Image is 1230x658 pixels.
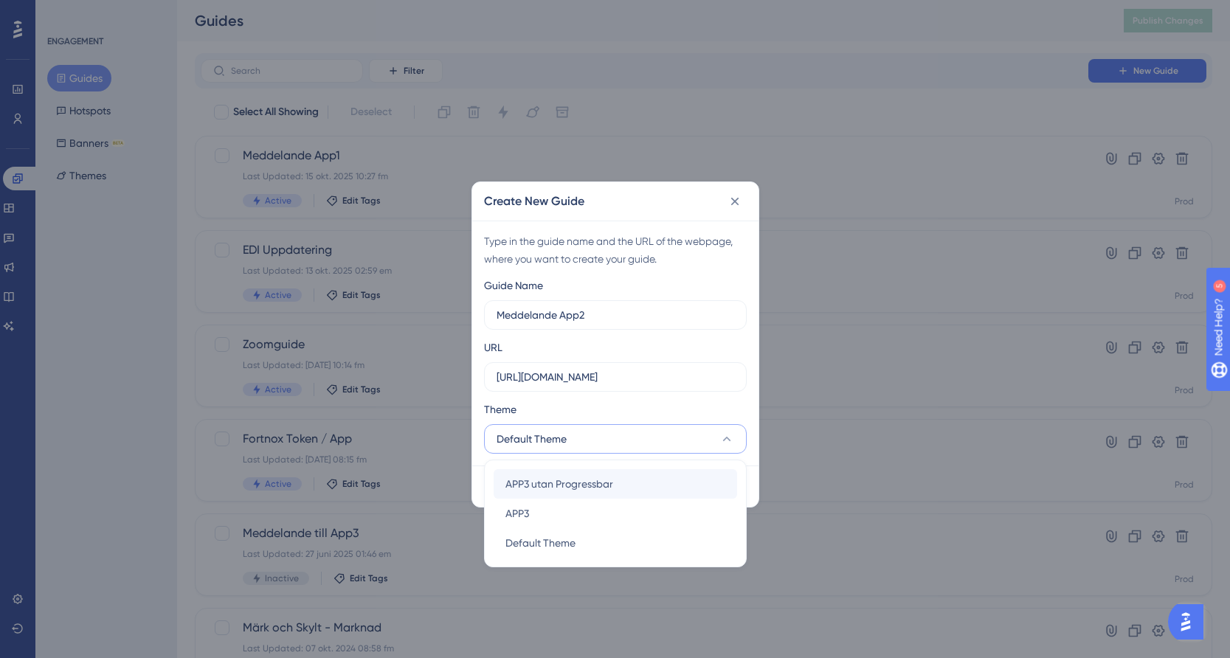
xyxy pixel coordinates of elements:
div: Type in the guide name and the URL of the webpage, where you want to create your guide. [484,232,747,268]
span: Default Theme [505,534,576,552]
input: https://www.example.com [497,369,734,385]
span: APP3 utan Progressbar [505,475,613,493]
div: URL [484,339,502,356]
input: How to Create [497,307,734,323]
h2: Create New Guide [484,193,584,210]
span: Theme [484,401,516,418]
div: 5 [103,7,107,19]
iframe: UserGuiding AI Assistant Launcher [1168,600,1212,644]
div: Guide Name [484,277,543,294]
span: APP3 [505,505,529,522]
span: Need Help? [35,4,92,21]
span: Default Theme [497,430,567,448]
